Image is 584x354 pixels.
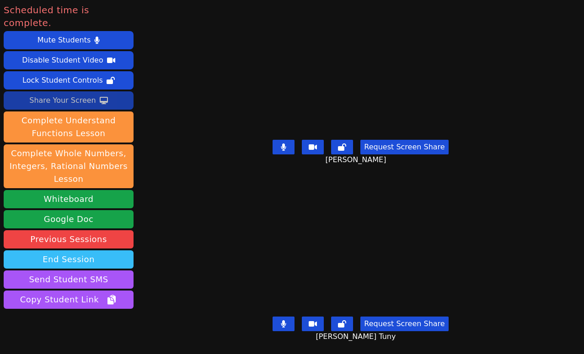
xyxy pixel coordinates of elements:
[4,270,134,289] button: Send Student SMS
[4,291,134,309] button: Copy Student Link
[360,140,448,154] button: Request Screen Share
[4,250,134,269] button: End Session
[4,190,134,208] button: Whiteboard
[22,73,103,88] div: Lock Student Controls
[4,230,134,248] a: Previous Sessions
[4,51,134,69] button: Disable Student Video
[20,293,117,306] span: Copy Student Link
[4,210,134,228] a: Google Doc
[38,33,91,48] div: Mute Students
[29,93,96,108] div: Share Your Screen
[4,4,134,29] span: Scheduled time is complete.
[4,31,134,49] button: Mute Students
[22,53,103,68] div: Disable Student Video
[4,71,134,90] button: Lock Student Controls
[360,317,448,331] button: Request Screen Share
[4,144,134,188] button: Complete Whole Numbers, Integers, Rational Numbers Lesson
[316,331,398,342] span: [PERSON_NAME] Tuny
[4,111,134,143] button: Complete Understand Functions Lesson
[4,91,134,110] button: Share Your Screen
[325,154,388,165] span: [PERSON_NAME]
